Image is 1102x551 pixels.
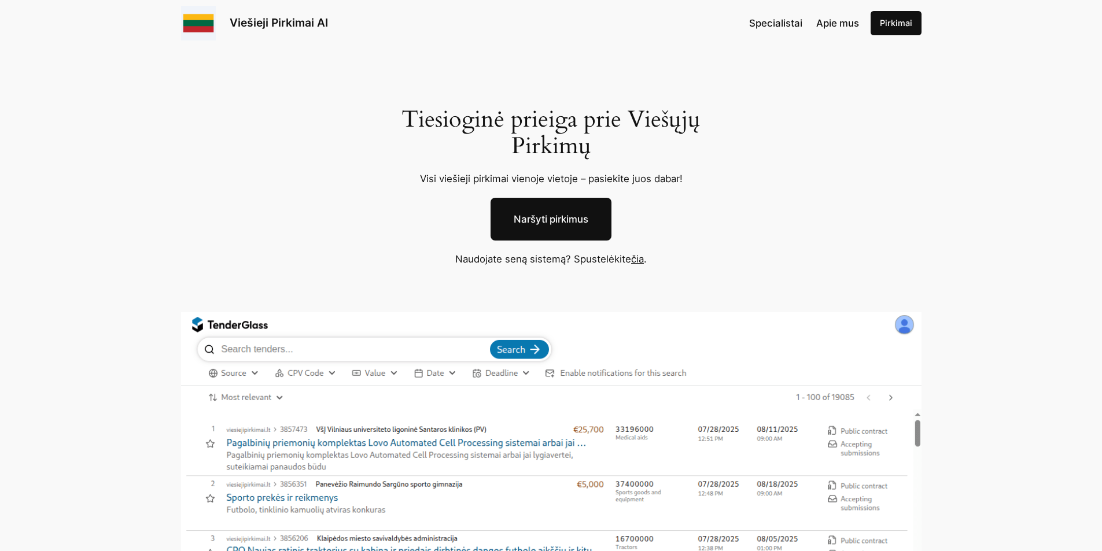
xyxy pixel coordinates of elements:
a: čia [631,253,644,265]
img: Viešieji pirkimai logo [181,6,216,40]
span: Specialistai [749,17,802,29]
a: Naršyti pirkimus [491,198,611,241]
nav: Navigation [749,16,859,31]
span: Apie mus [816,17,859,29]
p: Visi viešieji pirkimai vienoje vietoje – pasiekite juos dabar! [388,171,714,186]
a: Specialistai [749,16,802,31]
a: Apie mus [816,16,859,31]
h1: Tiesioginė prieiga prie Viešųjų Pirkimų [388,106,714,160]
p: Naudojate seną sistemą? Spustelėkite . [372,252,731,267]
a: Viešieji Pirkimai AI [230,16,328,29]
a: Pirkimai [871,11,922,35]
